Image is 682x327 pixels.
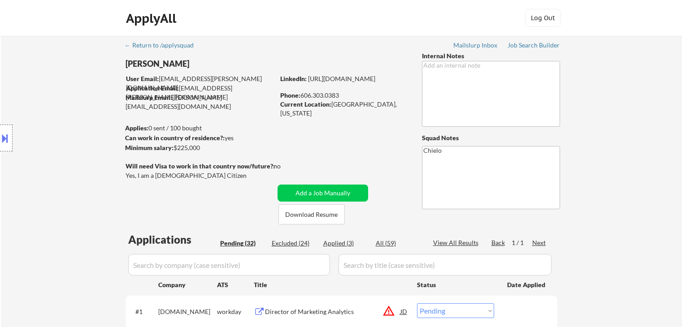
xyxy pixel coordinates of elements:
button: Log Out [525,9,561,27]
div: Status [417,276,494,293]
div: 606.303.0383 [280,91,407,100]
div: Job Search Builder [508,42,560,48]
div: ApplyAll [126,11,179,26]
div: All (59) [376,239,421,248]
div: Applied (3) [323,239,368,248]
div: Back [491,238,506,247]
div: Yes, I am a [DEMOGRAPHIC_DATA] Citizen [126,171,277,180]
div: #1 [135,307,151,316]
strong: Will need Visa to work in that country now/future?: [126,162,275,170]
div: ATS [217,280,254,289]
div: no [274,162,299,171]
div: [DOMAIN_NAME] [158,307,217,316]
div: ← Return to /applysquad [125,42,202,48]
a: [URL][DOMAIN_NAME] [308,75,375,82]
div: [EMAIL_ADDRESS][PERSON_NAME][DOMAIN_NAME] [126,84,274,101]
div: Director of Marketing Analytics [265,307,400,316]
strong: LinkedIn: [280,75,307,82]
div: JD [400,303,408,319]
strong: Can work in country of residence?: [125,134,225,142]
strong: Phone: [280,91,300,99]
a: Mailslurp Inbox [453,42,498,51]
div: Title [254,280,408,289]
button: Download Resume [278,204,345,224]
div: [GEOGRAPHIC_DATA], [US_STATE] [280,100,407,117]
a: Job Search Builder [508,42,560,51]
div: View All Results [433,238,481,247]
button: Add a Job Manually [278,185,368,202]
strong: Current Location: [280,100,331,108]
div: Date Applied [507,280,547,289]
div: 0 sent / 100 bought [125,124,274,133]
div: [PERSON_NAME] [126,58,310,69]
div: 1 / 1 [512,238,532,247]
button: warning_amber [382,305,395,317]
div: yes [125,133,272,142]
div: Pending (32) [220,239,265,248]
div: Applications [128,234,217,245]
input: Search by company (case sensitive) [128,254,330,275]
div: Company [158,280,217,289]
div: workday [217,307,254,316]
a: ← Return to /applysquad [125,42,202,51]
div: [EMAIL_ADDRESS][PERSON_NAME][DOMAIN_NAME] [126,74,274,92]
div: $225,000 [125,143,274,152]
div: Mailslurp Inbox [453,42,498,48]
div: Next [532,238,547,247]
div: Excluded (24) [272,239,317,248]
div: Squad Notes [422,133,560,142]
input: Search by title (case sensitive) [339,254,552,275]
div: [PERSON_NAME][EMAIL_ADDRESS][DOMAIN_NAME] [126,93,274,111]
div: Internal Notes [422,52,560,60]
